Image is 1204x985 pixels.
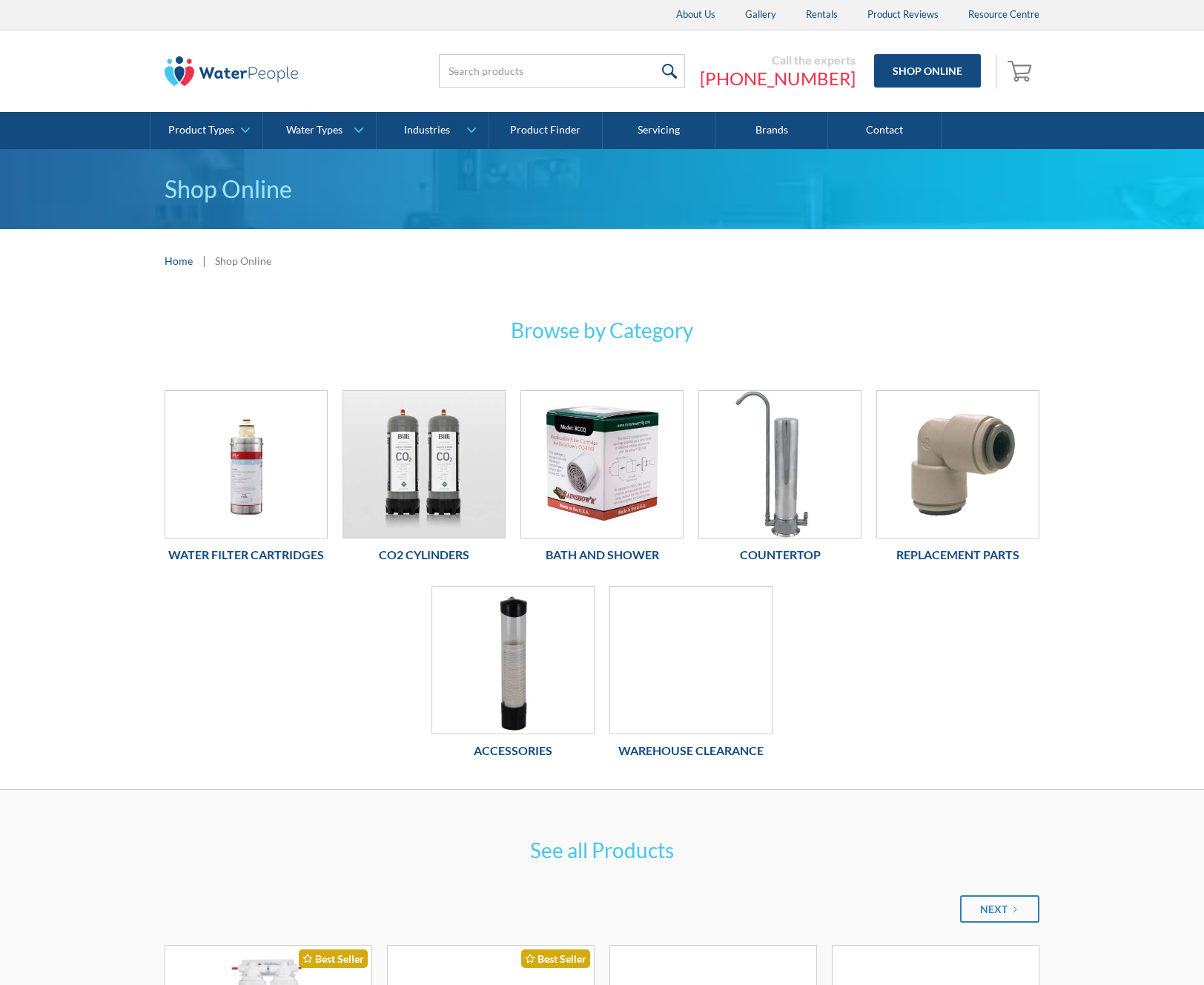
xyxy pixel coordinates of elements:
[698,546,861,564] h6: Countertop
[609,742,773,760] h6: Warehouse Clearance
[715,112,828,149] a: Brands
[343,546,506,564] h6: Co2 Cylinders
[313,834,891,866] h3: See all Products
[699,391,861,538] img: Countertop
[431,586,595,767] a: AccessoriesAccessories
[165,546,328,564] h6: Water Filter Cartridges
[431,742,595,760] h6: Accessories
[521,949,590,968] div: Best Seller
[876,390,1039,571] a: Replacement PartsReplacement Parts
[432,587,594,734] img: Accessories
[520,546,684,564] h6: Bath and Shower
[980,901,1008,917] div: Next
[698,390,861,571] a: CountertopCountertop
[603,112,715,149] a: Servicing
[520,390,684,571] a: Bath and ShowerBath and Shower
[960,895,1039,923] a: Next Page
[299,949,368,968] div: Best Seller
[263,112,375,149] a: Water Types
[1004,53,1039,89] a: Open cart
[439,54,685,88] input: Search products
[165,253,193,269] a: Home
[874,54,981,88] a: Shop Online
[343,390,506,571] a: Co2 CylindersCo2 Cylinders
[215,253,271,269] div: Shop Online
[168,124,234,136] div: Product Types
[489,112,602,149] a: Product Finder
[877,391,1039,538] img: Replacement Parts
[876,546,1039,564] h6: Replacement Parts
[286,124,343,136] div: Water Types
[521,391,683,538] img: Bath and Shower
[165,56,298,86] img: The Water People
[165,391,327,538] img: Water Filter Cartridges
[313,314,891,346] h3: Browse by Category
[609,586,773,767] a: Warehouse ClearanceWarehouse Clearance
[404,124,450,136] div: Industries
[165,390,328,571] a: Water Filter CartridgesWater Filter Cartridges
[828,112,941,149] a: Contact
[200,251,208,269] div: |
[700,67,856,90] a: [PHONE_NUMBER]
[1008,59,1036,82] img: shopping cart
[377,112,489,149] a: Industries
[700,53,856,67] div: Call the experts
[165,895,1039,923] div: List
[343,391,505,538] img: Co2 Cylinders
[150,112,262,149] a: Product Types
[165,171,1039,207] h1: Shop Online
